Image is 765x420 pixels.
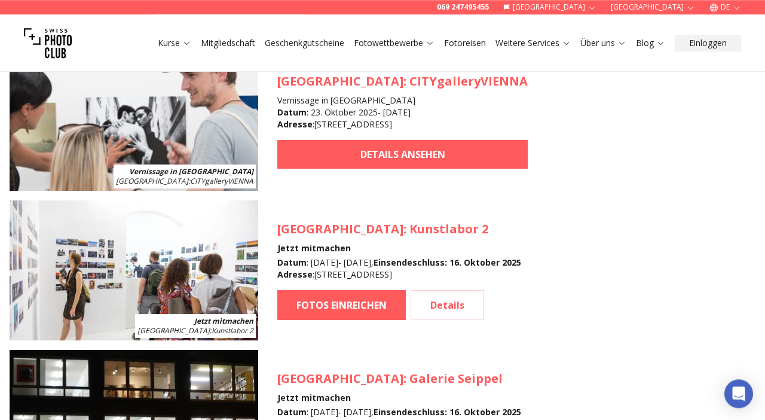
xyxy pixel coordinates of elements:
div: : 23. Oktober 2025 - [DATE] : [STREET_ADDRESS] [277,106,528,130]
b: Datum [277,406,307,418]
b: Datum [277,106,307,118]
span: : CITYgalleryVIENNA [116,176,253,186]
div: : [DATE] - [DATE] , : [STREET_ADDRESS] [277,257,521,281]
button: Kurse [153,35,196,51]
button: Über uns [576,35,631,51]
span: [GEOGRAPHIC_DATA] [277,370,403,386]
a: FOTOS EINREICHEN [277,290,406,320]
a: Kurse [158,37,191,49]
img: SPC Photo Awards WIEN Oktober 2025 [10,51,258,191]
span: [GEOGRAPHIC_DATA] [277,73,403,89]
h4: Vernissage in [GEOGRAPHIC_DATA] [277,95,528,106]
span: [GEOGRAPHIC_DATA] [116,176,188,186]
a: Mitgliedschaft [201,37,255,49]
button: Fotoreisen [439,35,491,51]
h3: : Galerie Seippel [277,370,521,387]
b: Vernissage in [GEOGRAPHIC_DATA] [129,166,253,176]
button: Geschenkgutscheine [260,35,349,51]
div: Open Intercom Messenger [724,379,753,408]
b: Einsendeschluss : 16. Oktober 2025 [374,406,521,418]
button: Mitgliedschaft [196,35,260,51]
a: Blog [636,37,665,49]
b: Jetzt mitmachen [194,316,253,326]
button: Weitere Services [491,35,576,51]
img: Swiss photo club [24,19,72,67]
button: Fotowettbewerbe [349,35,439,51]
a: Fotowettbewerbe [354,37,434,49]
a: Geschenkgutscheine [265,37,344,49]
span: [GEOGRAPHIC_DATA] [277,221,403,237]
b: Einsendeschluss : 16. Oktober 2025 [374,257,521,268]
button: Einloggen [675,35,741,51]
h4: Jetzt mitmachen [277,392,521,404]
h3: : Kunstlabor 2 [277,221,521,238]
a: Fotoreisen [444,37,486,49]
a: 069 247495455 [437,2,489,12]
h4: Jetzt mitmachen [277,242,521,254]
b: Datum [277,257,307,268]
h3: : CITYgalleryVIENNA [277,73,528,90]
img: SPC Photo Awards MÜNCHEN November 2025 [10,200,258,340]
b: Adresse [277,118,313,130]
b: Adresse [277,269,313,280]
button: Blog [631,35,670,51]
span: [GEOGRAPHIC_DATA] [137,325,210,336]
a: Weitere Services [495,37,571,49]
span: : Kunstlabor 2 [137,325,253,336]
a: Über uns [580,37,626,49]
a: Details [411,290,484,320]
a: DETAILS ANSEHEN [277,140,528,169]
